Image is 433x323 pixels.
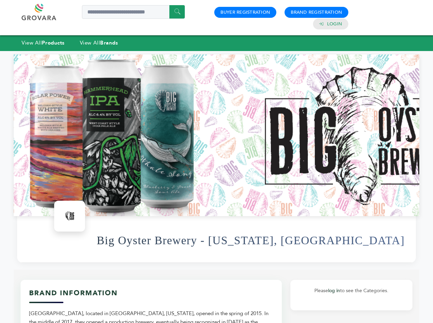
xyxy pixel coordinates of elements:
strong: Products [42,39,64,46]
a: Login [327,21,342,27]
h1: Big Oyster Brewery - [US_STATE], [GEOGRAPHIC_DATA] [97,224,405,257]
input: Search a product or brand... [82,5,185,19]
p: Please to see the Categories. [297,287,406,295]
img: Big Oyster Brewery - Delaware, USA Logo [56,202,83,230]
h3: Brand Information [29,288,273,303]
strong: Brands [100,39,118,46]
a: View AllProducts [22,39,65,46]
a: log in [328,287,340,294]
a: Buyer Registration [220,9,270,15]
a: Brand Registration [291,9,342,15]
a: View AllBrands [80,39,118,46]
